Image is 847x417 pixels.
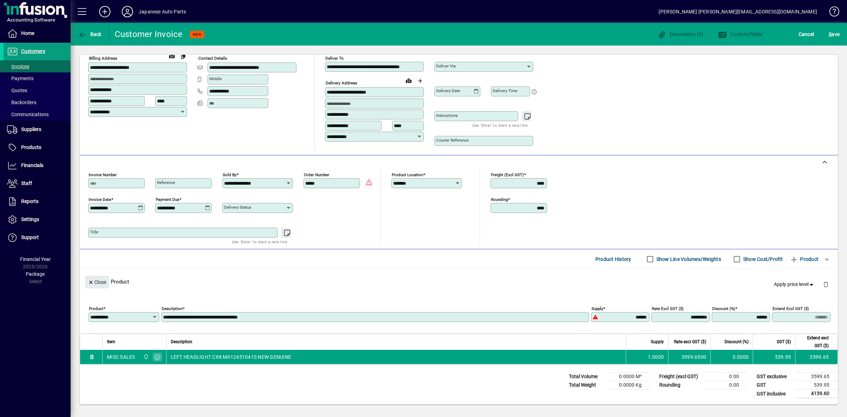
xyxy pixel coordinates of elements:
[4,108,71,120] a: Communications
[817,281,834,287] app-page-header-button: Delete
[21,180,32,186] span: Staff
[21,162,43,168] span: Financials
[4,229,71,246] a: Support
[116,5,139,18] button: Profile
[771,278,818,291] button: Apply price level
[4,211,71,228] a: Settings
[166,50,178,61] a: View on map
[593,253,634,266] button: Product History
[659,6,817,17] div: [PERSON_NAME] [PERSON_NAME][EMAIL_ADDRESS][DOMAIN_NAME]
[795,373,838,381] td: 3599.65
[94,5,116,18] button: Add
[797,28,816,41] button: Cancel
[718,31,763,37] span: Custom Fields
[232,238,287,246] mat-hint: Use 'Enter' to start a new line
[725,338,749,346] span: Discount (%)
[89,306,103,311] mat-label: Product
[21,30,34,36] span: Home
[491,197,508,202] mat-label: Rounding
[7,100,36,105] span: Backorders
[304,172,329,177] mat-label: Order number
[89,197,111,202] mat-label: Invoice date
[829,29,840,40] span: ave
[774,281,815,288] span: Apply price level
[753,373,795,381] td: GST exclusive
[26,271,45,277] span: Package
[115,29,183,40] div: Customer Invoice
[827,28,841,41] button: Save
[83,279,111,285] app-page-header-button: Close
[4,72,71,84] a: Payments
[7,76,34,81] span: Payments
[795,350,837,364] td: 3599.65
[89,172,117,177] mat-label: Invoice number
[795,381,838,389] td: 539.95
[565,381,608,389] td: Total Weight
[142,353,150,361] span: Central
[325,56,344,61] mat-label: Deliver To
[4,139,71,156] a: Products
[157,180,175,185] mat-label: Reference
[4,121,71,138] a: Suppliers
[436,138,469,143] mat-label: Courier Reference
[565,373,608,381] td: Total Volume
[795,389,838,398] td: 4139.60
[790,254,818,265] span: Product
[824,1,838,24] a: Knowledge Base
[493,88,517,93] mat-label: Delivery time
[817,276,834,293] button: Delete
[76,28,103,41] button: Back
[656,373,705,381] td: Freight (excl GST)
[80,269,838,294] div: Product
[90,230,98,234] mat-label: Title
[777,338,791,346] span: GST ($)
[88,276,106,288] span: Close
[716,28,764,41] button: Custom Fields
[7,112,49,117] span: Communications
[705,381,747,389] td: 0.00
[414,75,426,87] button: Choose address
[674,338,706,346] span: Rate excl GST ($)
[742,256,783,263] label: Show Cost/Profit
[4,157,71,174] a: Financials
[753,381,795,389] td: GST
[4,25,71,42] a: Home
[171,353,292,361] span: LEFT HEADLIGHT CX8 MK12451041S NEW GENUINE
[710,350,753,364] td: 0.0000
[648,353,664,361] span: 1.0000
[21,216,39,222] span: Settings
[21,198,38,204] span: Reports
[7,88,27,93] span: Quotes
[4,84,71,96] a: Quotes
[21,144,41,150] span: Products
[4,175,71,192] a: Staff
[753,389,795,398] td: GST inclusive
[656,381,705,389] td: Rounding
[652,306,684,311] mat-label: Rate excl GST ($)
[7,64,29,69] span: Invoices
[491,172,524,177] mat-label: Freight (excl GST)
[4,60,71,72] a: Invoices
[71,28,109,41] app-page-header-button: Back
[436,88,460,93] mat-label: Delivery date
[403,75,414,86] a: View on map
[712,306,735,311] mat-label: Discount (%)
[651,338,664,346] span: Supply
[4,96,71,108] a: Backorders
[608,381,650,389] td: 0.0000 Kg
[193,32,202,37] span: NEW
[223,172,236,177] mat-label: Sold by
[773,306,809,311] mat-label: Extend excl GST ($)
[107,338,115,346] span: Item
[392,172,423,177] mat-label: Product location
[162,306,182,311] mat-label: Description
[21,126,41,132] span: Suppliers
[591,306,603,311] mat-label: Supply
[673,353,706,361] div: 3599.6500
[799,29,814,40] span: Cancel
[472,121,528,129] mat-hint: Use 'Enter' to start a new line
[107,353,135,361] div: MISC SALES
[436,64,456,68] mat-label: Deliver via
[178,50,189,62] button: Copy to Delivery address
[655,256,721,263] label: Show Line Volumes/Weights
